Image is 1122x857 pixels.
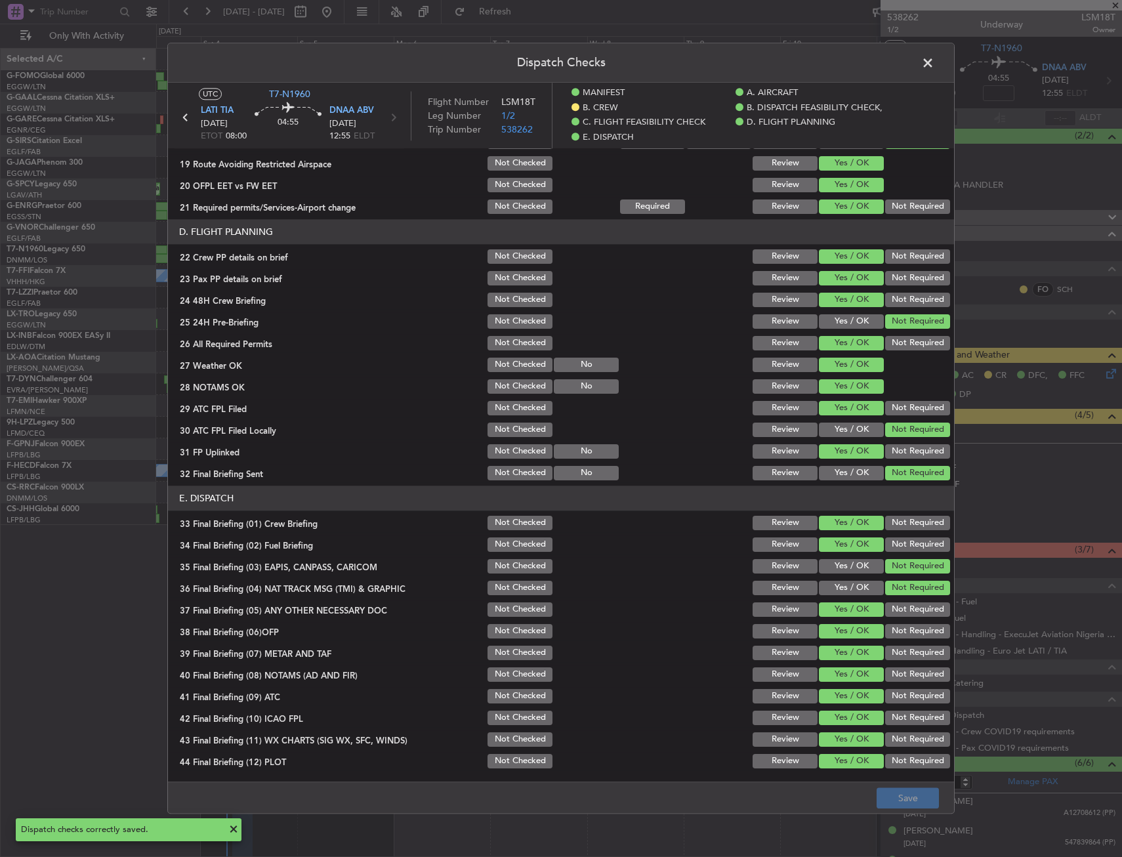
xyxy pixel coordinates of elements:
button: Not Required [885,423,950,437]
button: Not Required [885,271,950,285]
button: Yes / OK [819,271,884,285]
button: Yes / OK [819,379,884,394]
button: Not Required [885,401,950,415]
button: Not Required [885,336,950,350]
button: Yes / OK [819,135,884,149]
button: Yes / OK [819,423,884,437]
button: Yes / OK [819,646,884,660]
button: Yes / OK [819,754,884,768]
button: Yes / OK [819,732,884,747]
button: Not Required [885,466,950,480]
button: Not Required [885,646,950,660]
button: Yes / OK [819,314,884,329]
button: Not Required [885,293,950,307]
button: Not Required [885,135,950,149]
button: Yes / OK [819,624,884,638]
button: Yes / OK [819,156,884,171]
button: Yes / OK [819,581,884,595]
header: Dispatch Checks [168,43,954,83]
button: Yes / OK [819,559,884,574]
span: B. DISPATCH FEASIBILITY CHECK, [747,102,883,115]
button: Not Required [885,516,950,530]
button: Yes / OK [819,602,884,617]
button: Yes / OK [819,667,884,682]
button: Yes / OK [819,444,884,459]
button: Yes / OK [819,293,884,307]
button: Not Required [885,732,950,747]
button: Not Required [885,199,950,214]
button: Yes / OK [819,336,884,350]
button: Not Required [885,559,950,574]
button: Yes / OK [819,537,884,552]
button: Not Required [885,314,950,329]
button: Not Required [885,444,950,459]
button: Yes / OK [819,466,884,480]
div: Dispatch checks correctly saved. [21,824,222,837]
button: Yes / OK [819,358,884,372]
button: Yes / OK [819,689,884,703]
button: Not Required [885,537,950,552]
button: Yes / OK [819,711,884,725]
button: Not Required [885,624,950,638]
button: Not Required [885,581,950,595]
button: Not Required [885,711,950,725]
button: Yes / OK [819,249,884,264]
button: Not Required [885,249,950,264]
button: Not Required [885,602,950,617]
button: Yes / OK [819,199,884,214]
button: Not Required [885,667,950,682]
button: Yes / OK [819,178,884,192]
button: Yes / OK [819,401,884,415]
button: Not Required [885,689,950,703]
button: Yes / OK [819,516,884,530]
button: Not Required [885,754,950,768]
